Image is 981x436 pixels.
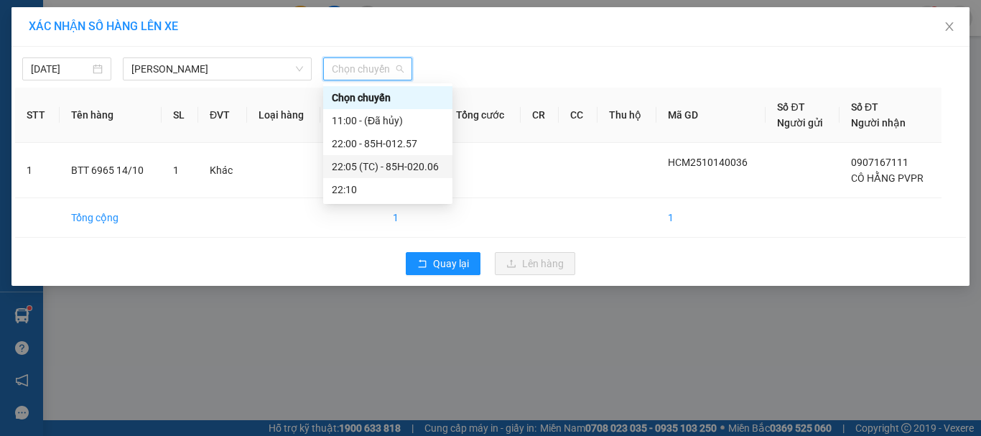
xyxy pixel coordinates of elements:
[173,164,179,176] span: 1
[332,58,404,80] span: Chọn chuyến
[332,90,444,106] div: Chọn chuyến
[851,117,906,129] span: Người nhận
[29,19,178,33] span: XÁC NHẬN SỐ HÀNG LÊN XE
[417,259,427,270] span: rollback
[135,93,152,108] span: CC
[295,65,304,73] span: down
[131,58,303,80] span: Hồ Chí Minh - Phan Rang
[521,88,559,143] th: CR
[381,198,445,238] td: 1
[851,172,924,184] span: CÔ HẰNG PVPR
[656,198,766,238] td: 1
[137,47,253,64] div: CÔ HẰNG PVPR
[15,143,60,198] td: 1
[656,88,766,143] th: Mã GD
[944,21,955,32] span: close
[31,61,90,77] input: 14/10/2025
[247,88,320,143] th: Loại hàng
[598,88,656,143] th: Thu hộ
[777,101,804,113] span: Số ĐT
[137,64,253,84] div: 0907167111
[323,86,452,109] div: Chọn chuyến
[559,88,597,143] th: CC
[60,143,162,198] td: BTT 6965 14/10
[198,143,247,198] td: Khác
[445,88,521,143] th: Tổng cước
[332,159,444,175] div: 22:05 (TC) - 85H-020.06
[162,88,198,143] th: SL
[12,12,127,45] div: [PERSON_NAME]
[15,88,60,143] th: STT
[12,12,34,27] span: Gửi:
[332,136,444,152] div: 22:00 - 85H-012.57
[433,256,469,272] span: Quay lại
[668,157,748,168] span: HCM2510140036
[929,7,970,47] button: Close
[198,88,247,143] th: ĐVT
[137,12,253,47] div: VP [PERSON_NAME]
[851,157,908,168] span: 0907167111
[332,113,444,129] div: 11:00 - (Đã hủy)
[406,252,480,275] button: rollbackQuay lại
[60,88,162,143] th: Tên hàng
[60,198,162,238] td: Tổng cộng
[320,88,381,143] th: Ghi chú
[495,252,575,275] button: uploadLên hàng
[777,117,823,129] span: Người gửi
[137,14,172,29] span: Nhận:
[332,182,444,198] div: 22:10
[851,101,878,113] span: Số ĐT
